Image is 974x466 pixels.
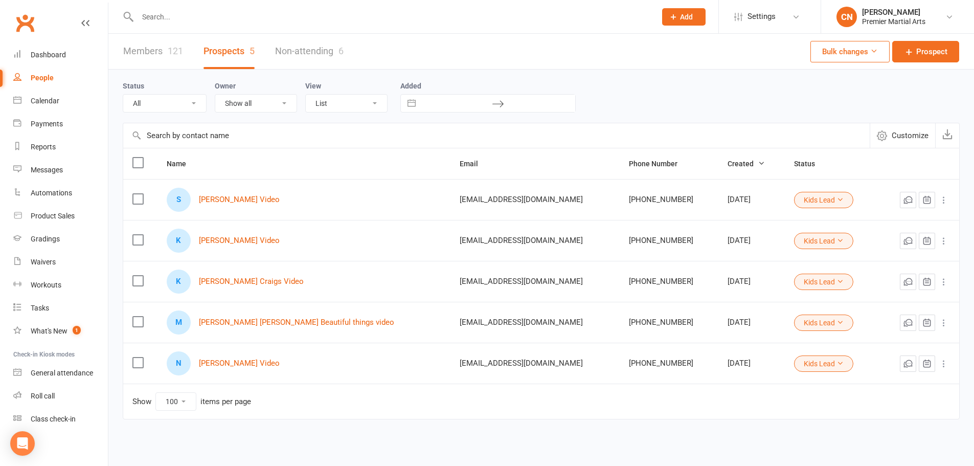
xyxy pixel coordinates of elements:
[629,195,709,204] div: [PHONE_NUMBER]
[305,82,321,90] label: View
[31,51,66,59] div: Dashboard
[916,46,947,58] span: Prospect
[728,277,776,286] div: [DATE]
[13,90,108,113] a: Calendar
[460,353,583,373] span: [EMAIL_ADDRESS][DOMAIN_NAME]
[629,160,689,168] span: Phone Number
[862,8,925,17] div: [PERSON_NAME]
[31,143,56,151] div: Reports
[31,166,63,174] div: Messages
[810,41,890,62] button: Bulk changes
[728,318,776,327] div: [DATE]
[892,41,959,62] a: Prospect
[13,408,108,431] a: Class kiosk mode
[275,34,344,69] a: Non-attending6
[167,188,191,212] div: Susan Parkin-Aldridge
[13,362,108,385] a: General attendance kiosk mode
[167,158,197,170] button: Name
[13,43,108,66] a: Dashboard
[460,313,583,332] span: [EMAIL_ADDRESS][DOMAIN_NAME]
[168,46,183,56] div: 121
[12,10,38,36] a: Clubworx
[892,129,928,142] span: Customize
[460,158,489,170] button: Email
[200,397,251,406] div: items per page
[215,82,236,90] label: Owner
[728,359,776,368] div: [DATE]
[400,82,576,90] label: Added
[199,277,304,286] a: [PERSON_NAME] Craigs Video
[794,158,826,170] button: Status
[13,113,108,136] a: Payments
[13,385,108,408] a: Roll call
[629,318,709,327] div: [PHONE_NUMBER]
[31,392,55,400] div: Roll call
[13,136,108,159] a: Reports
[31,327,67,335] div: What's New
[460,272,583,291] span: [EMAIL_ADDRESS][DOMAIN_NAME]
[167,160,197,168] span: Name
[728,195,776,204] div: [DATE]
[167,351,191,375] div: Nicola Lee
[167,270,191,294] div: Kelly Crookes
[13,66,108,90] a: People
[31,189,72,197] div: Automations
[203,34,255,69] a: Prospects5
[199,195,280,204] a: [PERSON_NAME] Video
[250,46,255,56] div: 5
[31,97,59,105] div: Calendar
[862,17,925,26] div: Premier Martial Arts
[728,236,776,245] div: [DATE]
[680,13,693,21] span: Add
[13,251,108,274] a: Waivers
[794,233,853,249] button: Kids Lead
[123,82,144,90] label: Status
[629,359,709,368] div: [PHONE_NUMBER]
[748,5,776,28] span: Settings
[870,123,935,148] button: Customize
[794,356,853,372] button: Kids Lead
[794,192,853,208] button: Kids Lead
[134,10,649,24] input: Search...
[123,123,870,148] input: Search by contact name
[31,281,61,289] div: Workouts
[460,160,489,168] span: Email
[13,182,108,205] a: Automations
[167,229,191,253] div: Krisztián kolompar
[199,236,280,245] a: [PERSON_NAME] Video
[132,392,251,411] div: Show
[31,212,75,220] div: Product Sales
[10,431,35,456] div: Open Intercom Messenger
[13,205,108,228] a: Product Sales
[629,277,709,286] div: [PHONE_NUMBER]
[13,297,108,320] a: Tasks
[13,320,108,343] a: What's New1
[13,274,108,297] a: Workouts
[460,231,583,250] span: [EMAIL_ADDRESS][DOMAIN_NAME]
[794,315,853,331] button: Kids Lead
[402,95,421,112] button: Interact with the calendar and add the check-in date for your trip.
[73,326,81,335] span: 1
[31,304,49,312] div: Tasks
[31,369,93,377] div: General attendance
[794,274,853,290] button: Kids Lead
[662,8,706,26] button: Add
[31,120,63,128] div: Payments
[460,190,583,209] span: [EMAIL_ADDRESS][DOMAIN_NAME]
[31,74,54,82] div: People
[31,258,56,266] div: Waivers
[13,228,108,251] a: Gradings
[836,7,857,27] div: CN
[629,158,689,170] button: Phone Number
[13,159,108,182] a: Messages
[728,158,765,170] button: Created
[31,235,60,243] div: Gradings
[199,318,394,327] a: [PERSON_NAME] [PERSON_NAME] Beautiful things video
[338,46,344,56] div: 6
[31,415,76,423] div: Class check-in
[167,310,191,335] div: Monika Migdalska
[728,160,765,168] span: Created
[794,160,826,168] span: Status
[123,34,183,69] a: Members121
[629,236,709,245] div: [PHONE_NUMBER]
